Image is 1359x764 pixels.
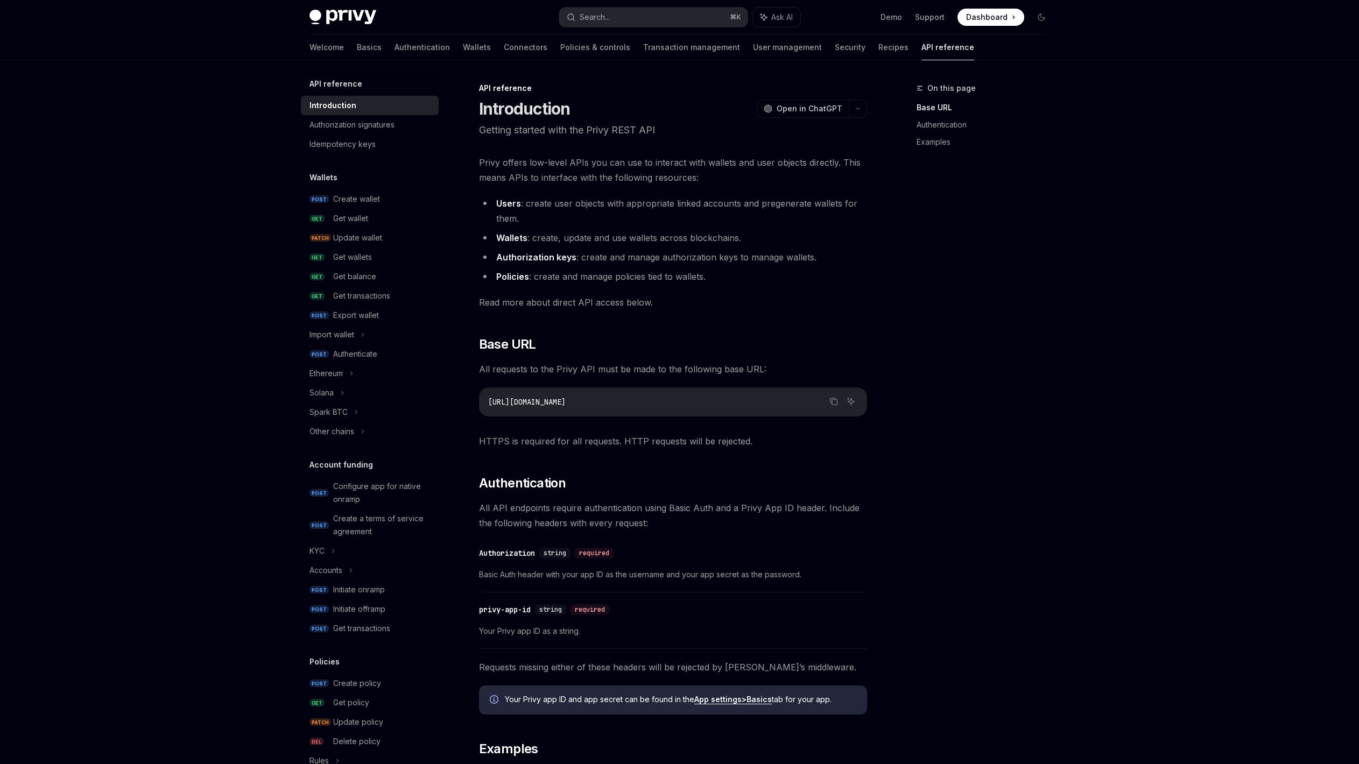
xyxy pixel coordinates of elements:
[479,269,867,284] li: : create and manage policies tied to wallets.
[333,677,381,690] div: Create policy
[309,544,325,557] div: KYC
[496,271,529,282] strong: Policies
[479,336,536,353] span: Base URL
[333,251,372,264] div: Get wallets
[1033,9,1050,26] button: Toggle dark mode
[643,34,740,60] a: Transaction management
[395,34,450,60] a: Authentication
[309,655,340,668] h5: Policies
[333,309,379,322] div: Export wallet
[479,568,867,581] span: Basic Auth header with your app ID as the username and your app secret as the password.
[333,583,385,596] div: Initiate onramp
[333,480,432,506] div: Configure app for native onramp
[479,196,867,226] li: : create user objects with appropriate linked accounts and pregenerate wallets for them.
[479,295,867,310] span: Read more about direct API access below.
[333,716,383,728] div: Update policy
[504,34,547,60] a: Connectors
[333,603,385,616] div: Initiate offramp
[301,209,439,228] a: GETGet wallet
[309,118,395,131] div: Authorization signatures
[301,247,439,267] a: GETGet wallets
[301,712,439,732] a: PATCHUpdate policy
[309,625,329,633] span: POST
[496,198,521,209] strong: Users
[333,193,380,206] div: Create wallet
[309,350,329,358] span: POST
[777,103,842,114] span: Open in ChatGPT
[301,115,439,135] a: Authorization signatures
[479,500,867,530] span: All API endpoints require authentication using Basic Auth and a Privy App ID header. Include the ...
[479,250,867,265] li: : create and manage authorization keys to manage wallets.
[479,740,538,758] span: Examples
[309,312,329,320] span: POST
[301,228,439,247] a: PATCHUpdate wallet
[333,512,432,538] div: Create a terms of service agreement
[301,732,439,751] a: DELDelete policy
[479,434,867,449] span: HTTPS is required for all requests. HTTP requests will be rejected.
[333,622,390,635] div: Get transactions
[301,693,439,712] a: GETGet policy
[309,367,343,380] div: Ethereum
[333,231,382,244] div: Update wallet
[560,34,630,60] a: Policies & controls
[544,549,566,557] span: string
[309,292,325,300] span: GET
[301,580,439,599] a: POSTInitiate onramp
[496,252,576,263] strong: Authorization keys
[753,8,800,27] button: Ask AI
[463,34,491,60] a: Wallets
[309,328,354,341] div: Import wallet
[881,12,902,23] a: Demo
[479,548,535,558] div: Authorization
[966,12,1008,23] span: Dashboard
[309,586,329,594] span: POST
[747,695,772,704] strong: Basics
[927,82,976,95] span: On this page
[479,230,867,245] li: : create, update and use wallets across blockchains.
[301,509,439,541] a: POSTCreate a terms of service agreement
[333,289,390,302] div: Get transactions
[488,397,566,407] span: [URL][DOMAIN_NAME]
[333,696,369,709] div: Get policy
[580,11,610,24] div: Search...
[827,394,841,408] button: Copy the contents from the code block
[490,695,501,706] svg: Info
[301,306,439,325] a: POSTExport wallet
[505,694,856,705] span: Your Privy app ID and app secret can be found in the tab for your app.
[539,605,562,614] span: string
[301,477,439,509] a: POSTConfigure app for native onramp
[309,99,356,112] div: Introduction
[301,599,439,619] a: POSTInitiate offramp
[917,133,1059,151] a: Examples
[301,619,439,638] a: POSTGet transactions
[301,674,439,693] a: POSTCreate policy
[309,77,362,90] h5: API reference
[333,212,368,225] div: Get wallet
[309,718,331,726] span: PATCH
[333,270,376,283] div: Get balance
[915,12,945,23] a: Support
[333,348,377,360] div: Authenticate
[479,99,571,118] h1: Introduction
[917,99,1059,116] a: Base URL
[479,123,867,138] p: Getting started with the Privy REST API
[309,34,344,60] a: Welcome
[559,8,748,27] button: Search...⌘K
[496,232,527,243] strong: Wallets
[479,475,566,492] span: Authentication
[694,695,742,704] strong: App settings
[917,116,1059,133] a: Authentication
[301,135,439,154] a: Idempotency keys
[309,680,329,688] span: POST
[309,10,376,25] img: dark logo
[309,234,331,242] span: PATCH
[479,83,867,94] div: API reference
[301,344,439,364] a: POSTAuthenticate
[301,286,439,306] a: GETGet transactions
[957,9,1024,26] a: Dashboard
[357,34,382,60] a: Basics
[757,100,849,118] button: Open in ChatGPT
[835,34,865,60] a: Security
[309,738,323,746] span: DEL
[309,171,337,184] h5: Wallets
